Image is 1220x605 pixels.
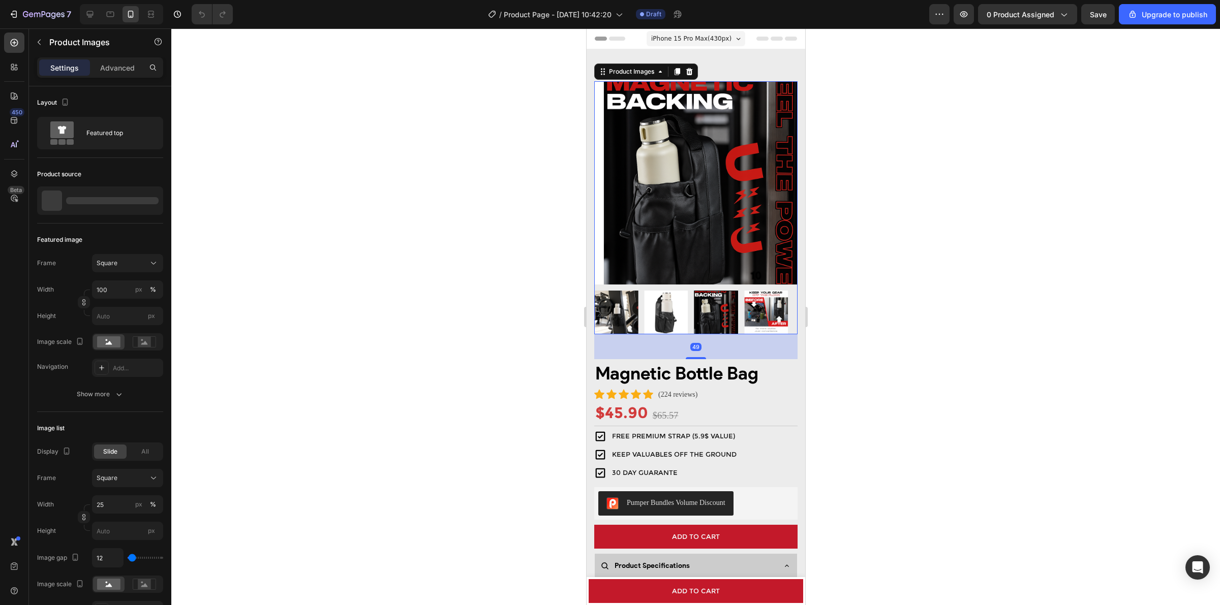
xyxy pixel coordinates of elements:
[37,259,56,268] label: Frame
[978,4,1077,24] button: 0 product assigned
[147,498,159,511] button: px
[133,283,145,296] button: %
[93,549,123,567] input: Auto
[50,62,79,73] p: Settings
[135,500,142,509] div: px
[1119,4,1216,24] button: Upgrade to publish
[92,280,163,299] input: px%
[135,285,142,294] div: px
[37,96,71,110] div: Layout
[37,362,68,371] div: Navigation
[37,551,81,565] div: Image gap
[192,4,233,24] div: Undo/Redo
[37,385,163,403] button: Show more
[10,108,24,116] div: 450
[67,8,71,20] p: 7
[141,447,149,456] span: All
[987,9,1054,20] span: 0 product assigned
[92,469,163,487] button: Square
[504,9,612,20] span: Product Page - [DATE] 10:42:20
[4,4,76,24] button: 7
[37,335,86,349] div: Image scale
[1090,10,1107,19] span: Save
[1127,9,1207,20] div: Upgrade to publish
[37,445,73,459] div: Display
[147,283,159,296] button: px
[148,312,155,320] span: px
[92,254,163,272] button: Square
[37,285,54,294] label: Width
[133,498,145,511] button: %
[37,424,65,433] div: Image list
[103,447,117,456] span: Slide
[92,522,163,540] input: px
[37,500,54,509] label: Width
[646,10,661,19] span: Draft
[37,473,56,483] label: Frame
[49,36,136,48] p: Product Images
[97,473,117,483] span: Square
[86,121,148,145] div: Featured top
[587,28,805,605] iframe: Design area
[100,62,135,73] p: Advanced
[97,259,117,268] span: Square
[113,364,161,373] div: Add...
[150,285,156,294] div: %
[77,389,124,399] div: Show more
[1185,555,1210,580] div: Open Intercom Messenger
[37,311,56,321] label: Height
[499,9,502,20] span: /
[92,495,163,514] input: px%
[150,500,156,509] div: %
[1081,4,1115,24] button: Save
[37,170,81,179] div: Product source
[148,527,155,534] span: px
[37,235,82,244] div: Featured image
[37,578,86,591] div: Image scale
[92,307,163,325] input: px
[37,526,56,535] label: Height
[8,186,24,194] div: Beta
